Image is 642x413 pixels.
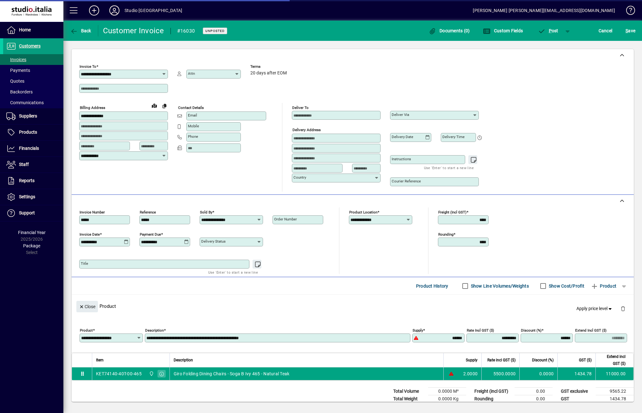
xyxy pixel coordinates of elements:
[6,100,44,105] span: Communications
[177,26,195,36] div: #16030
[624,25,637,36] button: Save
[81,261,88,266] mat-label: Title
[3,189,63,205] a: Settings
[76,301,98,312] button: Close
[250,71,287,76] span: 20 days after EOM
[75,303,100,309] app-page-header-button: Close
[471,388,515,395] td: Freight (incl GST)
[200,210,212,214] mat-label: Sold by
[159,101,170,111] button: Copy to Delivery address
[429,28,470,33] span: Documents (0)
[392,157,411,161] mat-label: Instructions
[250,65,288,69] span: Terms
[3,86,63,97] a: Backorders
[80,232,100,237] mat-label: Invoice date
[84,5,104,16] button: Add
[3,54,63,65] a: Invoices
[103,26,164,36] div: Customer Invoice
[19,146,39,151] span: Financials
[626,28,628,33] span: S
[79,302,95,312] span: Close
[591,281,616,291] span: Product
[595,367,633,380] td: 11000.00
[615,301,631,316] button: Delete
[575,328,607,333] mat-label: Extend incl GST ($)
[3,205,63,221] a: Support
[427,25,472,36] button: Documents (0)
[188,124,199,128] mat-label: Mobile
[292,105,309,110] mat-label: Deliver To
[149,100,159,111] a: View on map
[188,134,198,139] mat-label: Phone
[3,157,63,173] a: Staff
[485,371,516,377] div: 5500.0000
[438,232,453,237] mat-label: Rounding
[414,280,451,292] button: Product History
[558,395,596,403] td: GST
[3,173,63,189] a: Reports
[473,5,615,16] div: [PERSON_NAME] [PERSON_NAME][EMAIL_ADDRESS][DOMAIN_NAME]
[3,108,63,124] a: Suppliers
[3,141,63,156] a: Financials
[487,357,516,364] span: Rate incl GST ($)
[615,306,631,311] app-page-header-button: Delete
[3,124,63,140] a: Products
[599,26,613,36] span: Cancel
[174,357,193,364] span: Description
[18,230,46,235] span: Financial Year
[587,280,620,292] button: Product
[463,371,478,377] span: 2.0000
[392,135,413,139] mat-label: Delivery date
[140,210,156,214] mat-label: Reference
[293,175,306,180] mat-label: Country
[597,25,614,36] button: Cancel
[558,388,596,395] td: GST exclusive
[3,22,63,38] a: Home
[96,357,104,364] span: Item
[208,269,258,276] mat-hint: Use 'Enter' to start a new line
[63,25,98,36] app-page-header-button: Back
[416,281,448,291] span: Product History
[147,370,155,377] span: Nugent Street
[413,328,423,333] mat-label: Supply
[188,71,195,76] mat-label: Attn
[626,26,635,36] span: ave
[596,388,634,395] td: 9565.22
[188,113,197,118] mat-label: Email
[140,232,161,237] mat-label: Payment due
[438,210,466,214] mat-label: Freight (incl GST)
[621,1,634,22] a: Knowledge Base
[471,395,515,403] td: Rounding
[535,25,562,36] button: Post
[481,25,524,36] button: Custom Fields
[104,5,125,16] button: Profile
[483,28,523,33] span: Custom Fields
[442,135,465,139] mat-label: Delivery time
[549,28,552,33] span: P
[19,178,35,183] span: Reports
[600,353,626,367] span: Extend incl GST ($)
[519,367,557,380] td: 0.0000
[576,305,613,312] span: Apply price level
[205,29,225,33] span: Unposted
[19,194,35,199] span: Settings
[70,28,91,33] span: Back
[428,388,466,395] td: 0.0000 M³
[19,43,41,48] span: Customers
[23,243,40,248] span: Package
[19,210,35,215] span: Support
[515,395,553,403] td: 0.00
[72,295,634,318] div: Product
[6,68,30,73] span: Payments
[96,371,142,377] div: KET74140-40T-00-465
[80,328,93,333] mat-label: Product
[19,162,29,167] span: Staff
[3,65,63,76] a: Payments
[349,210,377,214] mat-label: Product location
[3,76,63,86] a: Quotes
[390,395,428,403] td: Total Weight
[521,328,542,333] mat-label: Discount (%)
[515,388,553,395] td: 0.00
[19,113,37,118] span: Suppliers
[6,79,24,84] span: Quotes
